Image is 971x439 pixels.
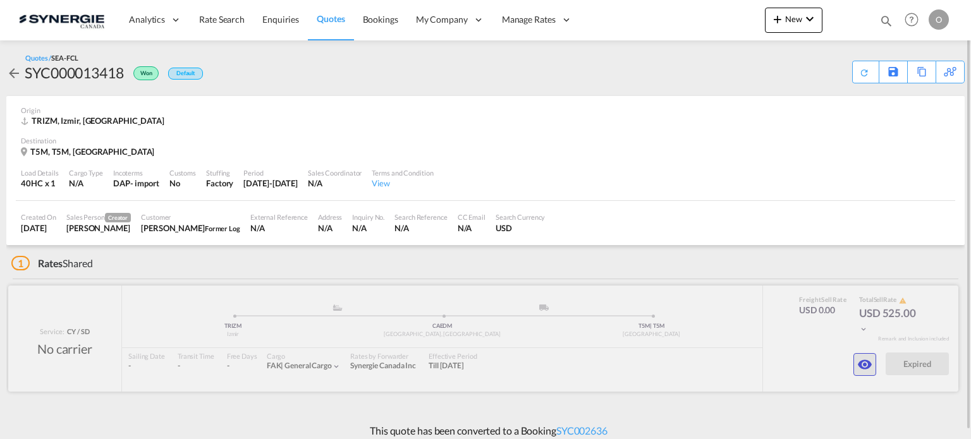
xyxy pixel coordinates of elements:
div: Stuffing [206,168,233,177]
div: Origin [21,105,950,115]
div: - import [130,177,159,189]
div: N/A [69,177,103,189]
md-icon: icon-magnify [879,14,893,28]
div: Won [124,63,162,83]
div: TRIZM, Izmir, Asia Pacific [21,115,168,126]
div: N/A [308,177,362,189]
span: Won [140,69,156,81]
div: icon-arrow-left [6,63,25,83]
div: USD [496,222,546,234]
div: Search Reference [394,212,447,222]
div: Sales Coordinator [308,168,362,177]
md-icon: icon-plus 400-fg [770,11,785,27]
div: Customer [141,212,240,222]
md-icon: icon-eye [857,357,872,372]
span: Quotes [317,13,345,24]
span: Enquiries [262,14,299,25]
div: Default [168,68,203,80]
div: Customs [169,168,196,177]
div: SYC000013418 [25,63,124,83]
div: Rosa Ho [66,222,131,234]
span: TRIZM, Izmir, [GEOGRAPHIC_DATA] [32,116,164,126]
span: SEA-FCL [51,54,78,62]
button: icon-plus 400-fgNewicon-chevron-down [765,8,822,33]
div: Sales Person [66,212,131,222]
div: Load Details [21,168,59,177]
div: Destination [21,136,950,145]
div: Melih Sonmez [141,222,240,234]
span: Help [901,9,922,30]
div: icon-magnify [879,14,893,33]
div: Search Currency [496,212,546,222]
div: Cargo Type [69,168,103,177]
md-icon: icon-arrow-left [6,66,21,81]
span: Former Log [205,224,240,232]
div: Shared [11,256,93,270]
div: O [929,9,949,30]
div: External Reference [250,212,308,222]
div: Inquiry No. [352,212,384,222]
div: No [169,177,196,189]
div: CC Email [458,212,485,222]
div: N/A [318,222,342,234]
span: Bookings [363,14,398,25]
a: SYC002636 [556,424,608,436]
div: Address [318,212,342,222]
div: Created On [21,212,56,222]
span: New [770,14,817,24]
span: Manage Rates [502,13,556,26]
div: DAP [113,177,130,189]
div: N/A [394,222,447,234]
div: 40HC x 1 [21,177,59,189]
div: Period [243,168,298,177]
img: 1f56c880d42311ef80fc7dca854c8e59.png [19,6,104,34]
span: Rates [38,257,63,269]
div: 21 Jul 2025 [21,222,56,234]
div: View [372,177,433,189]
span: Creator [105,213,131,222]
div: Incoterms [113,168,159,177]
div: Factory Stuffing [206,177,233,189]
div: Terms and Condition [372,168,433,177]
span: My Company [416,13,468,26]
md-icon: icon-refresh [859,68,869,78]
div: T5M, T5M, Canada [21,146,157,158]
div: Save As Template [879,61,907,83]
div: N/A [352,222,384,234]
div: Quotes /SEA-FCL [25,53,78,63]
div: Quote PDF is not available at this time [859,61,872,78]
button: icon-eye [853,353,876,376]
span: Rate Search [199,14,245,25]
md-icon: icon-chevron-down [802,11,817,27]
div: N/A [250,222,308,234]
p: This quote has been converted to a Booking [363,424,608,438]
span: 1 [11,256,30,270]
div: Help [901,9,929,32]
span: Analytics [129,13,165,26]
div: N/A [458,222,485,234]
div: 31 Jul 2025 [243,177,298,189]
